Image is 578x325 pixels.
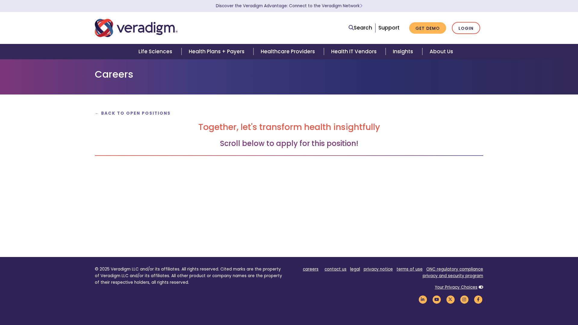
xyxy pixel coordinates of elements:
[378,24,399,31] a: Support
[452,22,480,34] a: Login
[95,69,483,80] h1: Careers
[324,44,386,59] a: Health IT Vendors
[95,139,483,148] h3: Scroll below to apply for this position!
[95,122,483,132] h2: Together, let's transform health insightfully
[364,266,393,272] a: privacy notice
[360,3,362,9] span: Learn More
[396,266,423,272] a: terms of use
[386,44,422,59] a: Insights
[435,284,477,290] a: Your Privacy Choices
[95,266,284,286] p: © 2025 Veradigm LLC and/or its affiliates. All rights reserved. Cited marks are the property of V...
[409,22,446,34] a: Get Demo
[216,3,362,9] a: Discover the Veradigm Advantage: Connect to the Veradigm NetworkLearn More
[445,296,455,302] a: Veradigm Twitter Link
[418,296,428,302] a: Veradigm LinkedIn Link
[473,296,483,302] a: Veradigm Facebook Link
[325,266,346,272] a: contact us
[459,296,469,302] a: Veradigm Instagram Link
[350,266,360,272] a: legal
[253,44,324,59] a: Healthcare Providers
[426,266,483,272] a: ONC regulatory compliance
[423,273,483,279] a: privacy and security program
[95,18,178,38] img: Veradigm logo
[95,110,171,116] a: ← Back to Open Positions
[131,44,181,59] a: Life Sciences
[303,266,319,272] a: careers
[182,44,253,59] a: Health Plans + Payers
[349,24,372,32] a: Search
[431,296,442,302] a: Veradigm YouTube Link
[422,44,460,59] a: About Us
